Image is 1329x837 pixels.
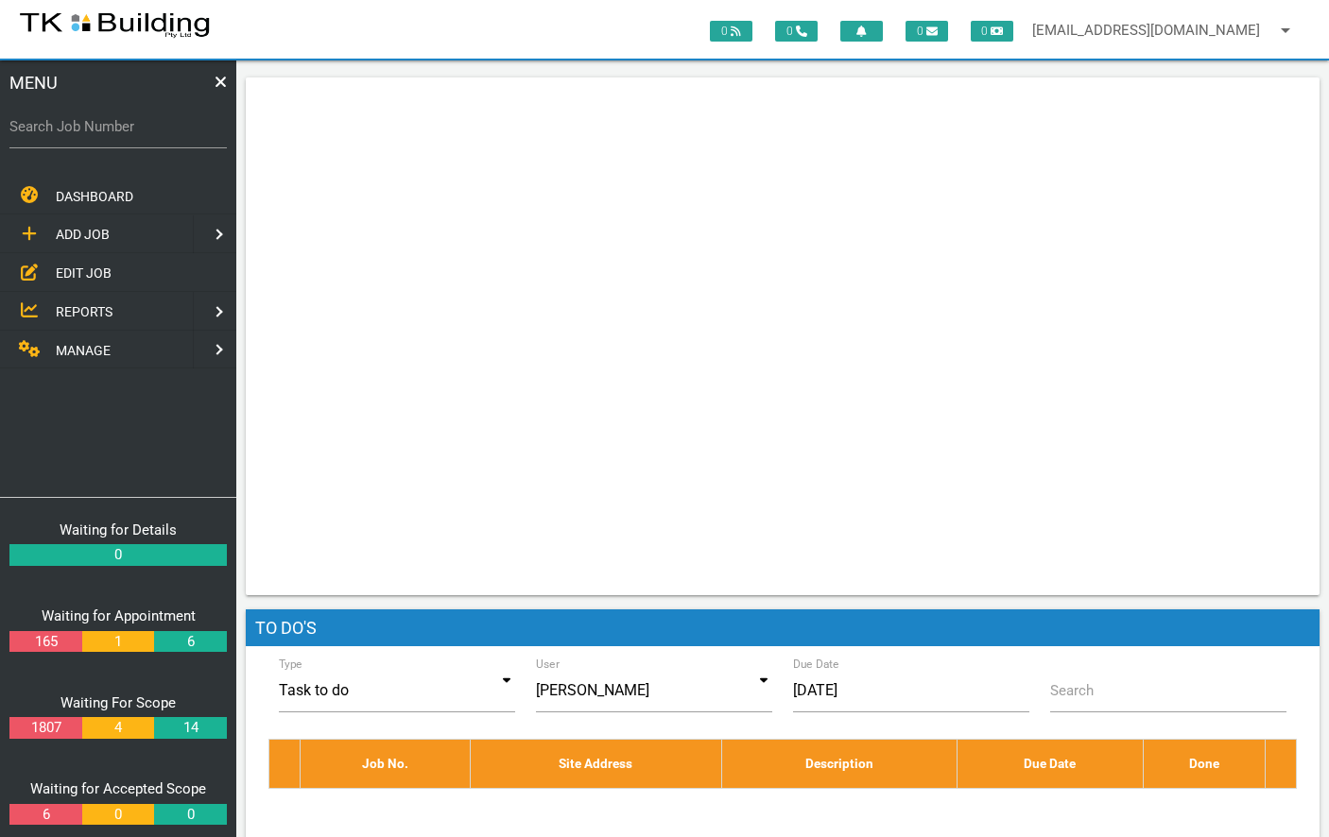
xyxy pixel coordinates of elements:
[9,631,81,653] a: 165
[300,740,470,788] th: Job No.
[60,521,177,538] a: Waiting for Details
[722,740,958,788] th: Description
[9,544,227,566] a: 0
[19,9,211,40] img: s3file
[82,804,154,826] a: 0
[710,21,752,42] span: 0
[775,21,818,42] span: 0
[154,804,226,826] a: 0
[154,631,226,653] a: 6
[30,780,206,797] a: Waiting for Accepted Scope
[42,607,196,624] a: Waiting for Appointment
[154,717,226,739] a: 14
[536,656,560,673] label: User
[1050,680,1094,702] label: Search
[56,189,133,204] span: DASHBOARD
[246,609,1320,647] h1: To Do's
[957,740,1144,788] th: Due Date
[793,656,839,673] label: Due Date
[60,694,176,711] a: Waiting For Scope
[906,21,948,42] span: 0
[279,656,302,673] label: Type
[9,116,227,138] label: Search Job Number
[56,304,112,319] span: REPORTS
[56,228,110,243] span: ADD JOB
[56,343,111,358] span: MANAGE
[9,804,81,826] a: 6
[9,70,58,95] span: MENU
[971,21,1013,42] span: 0
[82,631,154,653] a: 1
[1144,740,1266,788] th: Done
[56,265,112,281] span: EDIT JOB
[9,717,81,739] a: 1807
[82,717,154,739] a: 4
[470,740,722,788] th: Site Address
